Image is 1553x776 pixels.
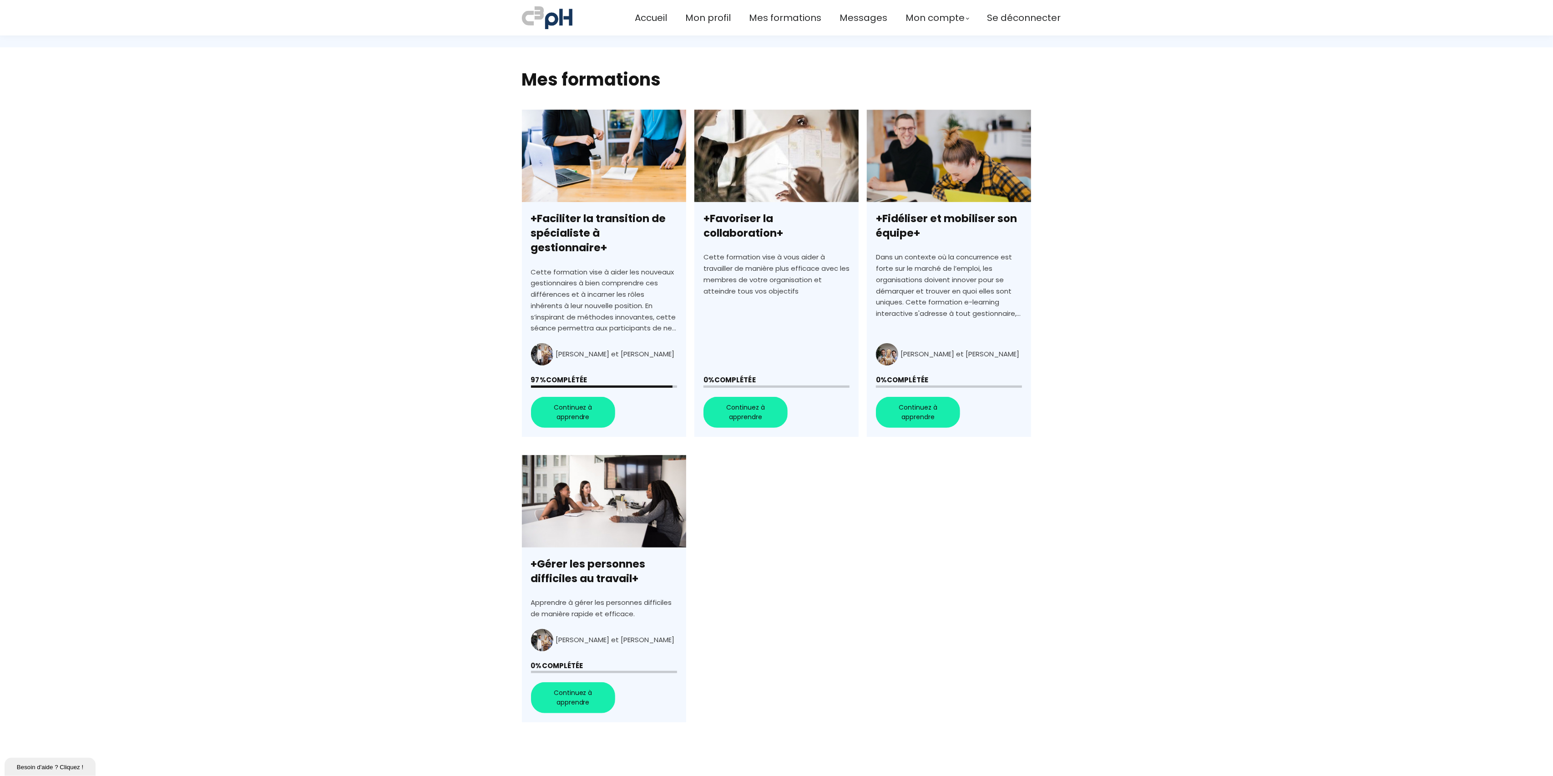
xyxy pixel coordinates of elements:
iframe: chat widget [5,756,97,776]
a: Mon profil [685,10,731,25]
a: Mes formations [749,10,821,25]
span: Mon compte [905,10,965,25]
a: Accueil [635,10,667,25]
img: a70bc7685e0efc0bd0b04b3506828469.jpeg [522,5,572,31]
a: Messages [840,10,887,25]
a: Se déconnecter [987,10,1061,25]
h2: Mes formations [522,68,1032,91]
